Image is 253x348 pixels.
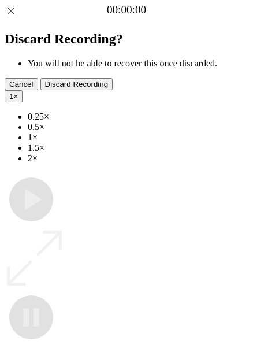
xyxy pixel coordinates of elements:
[28,122,248,132] li: 0.5×
[28,112,248,122] li: 0.25×
[28,58,248,69] li: You will not be able to recover this once discarded.
[28,132,248,143] li: 1×
[28,153,248,164] li: 2×
[5,31,248,47] h2: Discard Recording?
[5,78,38,90] button: Cancel
[5,90,23,102] button: 1×
[28,143,248,153] li: 1.5×
[9,92,13,101] span: 1
[107,3,146,16] a: 00:00:00
[40,78,113,90] button: Discard Recording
